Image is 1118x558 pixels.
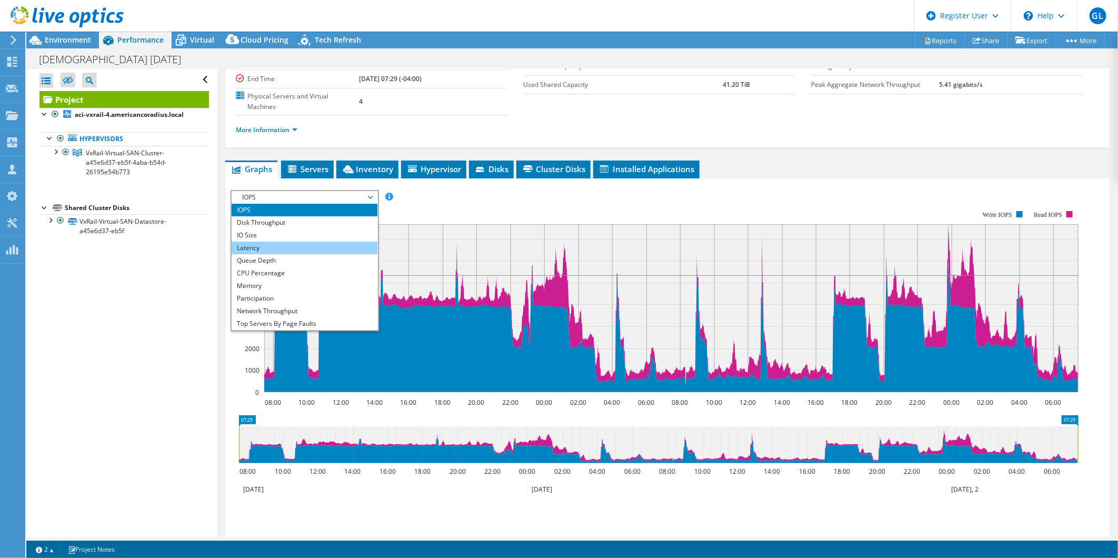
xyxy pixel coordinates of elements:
[638,398,654,407] text: 06:00
[39,214,209,237] a: VxRail-Virtual-SAN-Datastore-a45e6d37-eb5f
[1024,11,1033,21] svg: \n
[239,467,256,476] text: 08:00
[366,398,383,407] text: 14:00
[1007,32,1056,48] a: Export
[39,132,209,146] a: Hypervisors
[811,79,939,90] label: Peak Aggregate Network Throughput
[974,467,990,476] text: 02:00
[241,35,288,45] span: Cloud Pricing
[232,267,377,280] li: CPU Percentage
[983,211,1012,218] text: Write IOPS
[740,398,756,407] text: 12:00
[190,35,214,45] span: Virtual
[1045,398,1061,407] text: 06:00
[255,388,259,397] text: 0
[672,398,688,407] text: 08:00
[231,164,272,174] span: Graphs
[598,164,694,174] span: Installed Applications
[524,79,723,90] label: Used Shared Capacity
[61,543,122,556] a: Project Notes
[380,467,396,476] text: 16:00
[28,543,61,556] a: 2
[406,164,461,174] span: Hypervisor
[434,398,451,407] text: 18:00
[232,292,377,305] li: Participation
[522,164,585,174] span: Cluster Disks
[554,467,571,476] text: 02:00
[232,242,377,254] li: Latency
[799,467,815,476] text: 16:00
[875,398,892,407] text: 20:00
[75,110,184,119] b: aci-vxrail-4.americancoradius.local
[232,254,377,267] li: Queue Depth
[65,202,209,214] div: Shared Cluster Disks
[359,74,422,83] b: [DATE] 07:29 (-04:00)
[1009,467,1025,476] text: 04:00
[237,191,372,204] span: IOPS
[232,280,377,292] li: Memory
[939,62,963,71] b: 4.31 TiB
[659,467,675,476] text: 08:00
[275,467,291,476] text: 10:00
[468,398,484,407] text: 20:00
[400,398,416,407] text: 16:00
[359,97,363,106] b: 4
[117,35,164,45] span: Performance
[245,344,259,353] text: 2000
[1090,7,1106,24] span: GL
[604,398,620,407] text: 04:00
[909,398,925,407] text: 22:00
[729,467,745,476] text: 12:00
[310,467,326,476] text: 12:00
[807,398,824,407] text: 16:00
[232,229,377,242] li: IO Size
[1044,467,1060,476] text: 06:00
[236,74,359,84] label: End Time
[298,398,315,407] text: 10:00
[624,467,641,476] text: 06:00
[245,366,259,375] text: 1000
[939,467,955,476] text: 00:00
[774,398,790,407] text: 14:00
[236,125,297,134] a: More Information
[39,108,209,122] a: aci-vxrail-4.americancoradius.local
[86,148,166,176] span: VxRail-Virtual-SAN-Cluster-a45e6d37-eb5f-4aba-b54d-26195e54b773
[915,32,965,48] a: Reports
[694,467,711,476] text: 10:00
[484,467,501,476] text: 22:00
[502,398,518,407] text: 22:00
[841,398,857,407] text: 18:00
[764,467,780,476] text: 14:00
[344,467,361,476] text: 14:00
[706,398,722,407] text: 10:00
[232,305,377,317] li: Network Throughput
[236,91,359,112] label: Physical Servers and Virtual Machines
[939,80,983,89] b: 5.41 gigabits/s
[1056,32,1105,48] a: More
[39,146,209,178] a: VxRail-Virtual-SAN-Cluster-a45e6d37-eb5f-4aba-b54d-26195e54b773
[286,164,328,174] span: Servers
[977,398,993,407] text: 02:00
[519,467,535,476] text: 00:00
[450,467,466,476] text: 20:00
[45,35,91,45] span: Environment
[904,467,920,476] text: 22:00
[265,398,281,407] text: 08:00
[333,398,349,407] text: 12:00
[232,204,377,216] li: IOPS
[414,467,431,476] text: 18:00
[232,216,377,229] li: Disk Throughput
[315,35,361,45] span: Tech Refresh
[869,467,885,476] text: 20:00
[834,467,850,476] text: 18:00
[570,398,586,407] text: 02:00
[39,91,209,108] a: Project
[536,398,552,407] text: 00:00
[723,80,750,89] b: 41.20 TiB
[943,398,960,407] text: 00:00
[1011,398,1027,407] text: 04:00
[342,164,393,174] span: Inventory
[723,62,751,71] b: 60.00 GiB
[589,467,605,476] text: 04:00
[1034,211,1062,218] text: Read IOPS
